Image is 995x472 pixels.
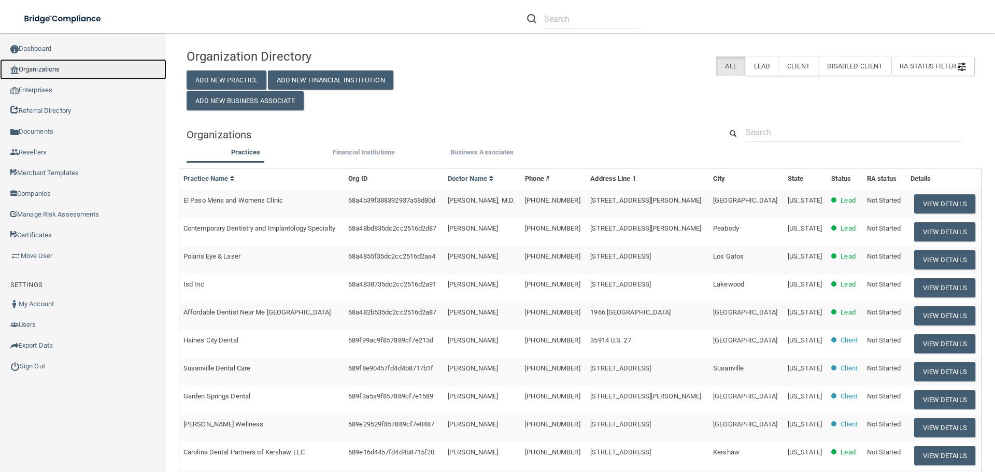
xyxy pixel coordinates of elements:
[423,146,541,161] li: Business Associate
[448,364,498,372] span: [PERSON_NAME]
[344,168,444,190] th: Org ID
[231,148,260,156] span: Practices
[310,146,418,159] label: Financial Institutions
[914,194,975,213] button: View Details
[914,390,975,409] button: View Details
[187,129,706,140] h5: Organizations
[187,91,304,110] button: Add New Business Associate
[183,280,204,288] span: Isd Inc
[183,175,235,182] a: Practice Name
[525,196,580,204] span: [PHONE_NUMBER]
[784,168,827,190] th: State
[590,420,651,428] span: [STREET_ADDRESS]
[187,70,266,90] button: Add New Practice
[778,56,818,76] label: Client
[590,196,701,204] span: [STREET_ADDRESS][PERSON_NAME]
[183,392,250,400] span: Garden Springs Dental
[525,392,580,400] span: [PHONE_NUMBER]
[428,146,536,159] label: Business Associates
[914,446,975,465] button: View Details
[348,448,434,456] span: 689e16d4457fd4d4b8715f20
[788,392,822,400] span: [US_STATE]
[867,196,901,204] span: Not Started
[841,278,855,291] p: Lead
[448,336,498,344] span: [PERSON_NAME]
[348,280,436,288] span: 68a4838735dc2cc2516d2a91
[713,280,744,288] span: Lakewood
[525,336,580,344] span: [PHONE_NUMBER]
[183,420,263,428] span: [PERSON_NAME] Wellness
[841,446,855,459] p: Lead
[16,8,111,30] img: bridge_compliance_login_screen.278c3ca4.svg
[448,252,498,260] span: [PERSON_NAME]
[10,341,19,350] img: icon-export.b9366987.png
[914,362,975,381] button: View Details
[348,420,434,428] span: 689e29529f857889cf7e0487
[713,448,740,456] span: Kershaw
[958,63,966,71] img: icon-filter@2x.21656d0b.png
[867,392,901,400] span: Not Started
[448,392,498,400] span: [PERSON_NAME]
[10,279,42,291] label: SETTINGS
[590,448,651,456] span: [STREET_ADDRESS]
[10,87,19,94] img: enterprise.0d942306.png
[867,252,901,260] span: Not Started
[709,168,784,190] th: City
[305,146,423,161] li: Financial Institutions
[841,306,855,319] p: Lead
[788,364,822,372] span: [US_STATE]
[586,168,709,190] th: Address Line 1
[10,362,20,371] img: ic_power_dark.7ecde6b1.png
[348,308,436,316] span: 68a482b535dc2cc2516d2a87
[788,420,822,428] span: [US_STATE]
[713,392,777,400] span: [GEOGRAPHIC_DATA]
[448,420,498,428] span: [PERSON_NAME]
[192,146,300,159] label: Practices
[841,390,858,403] p: Client
[525,364,580,372] span: [PHONE_NUMBER]
[183,196,283,204] span: El Paso Mens and Womens Clinic
[268,70,393,90] button: Add New Financial Institution
[448,308,498,316] span: [PERSON_NAME]
[914,334,975,353] button: View Details
[867,308,901,316] span: Not Started
[827,168,863,190] th: Status
[525,252,580,260] span: [PHONE_NUMBER]
[788,448,822,456] span: [US_STATE]
[867,364,901,372] span: Not Started
[788,336,822,344] span: [US_STATE]
[867,336,901,344] span: Not Started
[867,448,901,456] span: Not Started
[900,62,966,70] span: RA Status Filter
[841,334,858,347] p: Client
[914,222,975,241] button: View Details
[187,146,305,161] li: Practices
[527,14,536,23] img: ic-search.3b580494.png
[448,224,498,232] span: [PERSON_NAME]
[713,336,777,344] span: [GEOGRAPHIC_DATA]
[746,123,961,142] input: Search
[590,336,631,344] span: 35914 U.S. 27
[788,196,822,204] span: [US_STATE]
[183,252,240,260] span: Polaris Eye & Laser
[10,45,19,53] img: ic_dashboard_dark.d01f4a41.png
[788,252,822,260] span: [US_STATE]
[863,168,906,190] th: RA status
[544,9,639,28] input: Search
[448,196,515,204] span: [PERSON_NAME], M.D.
[448,175,494,182] a: Doctor Name
[590,224,701,232] span: [STREET_ADDRESS][PERSON_NAME]
[841,194,855,207] p: Lead
[713,308,777,316] span: [GEOGRAPHIC_DATA]
[348,336,433,344] span: 689f99ac9f857889cf7e213d
[590,392,701,400] span: [STREET_ADDRESS][PERSON_NAME]
[525,308,580,316] span: [PHONE_NUMBER]
[348,364,433,372] span: 689f8e90457fd4d4b8717b1f
[713,252,744,260] span: Los Gatos
[525,448,580,456] span: [PHONE_NUMBER]
[590,252,651,260] span: [STREET_ADDRESS]
[841,222,855,235] p: Lead
[525,280,580,288] span: [PHONE_NUMBER]
[333,148,395,156] span: Financial Institutions
[10,66,19,74] img: organization-icon.f8decf85.png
